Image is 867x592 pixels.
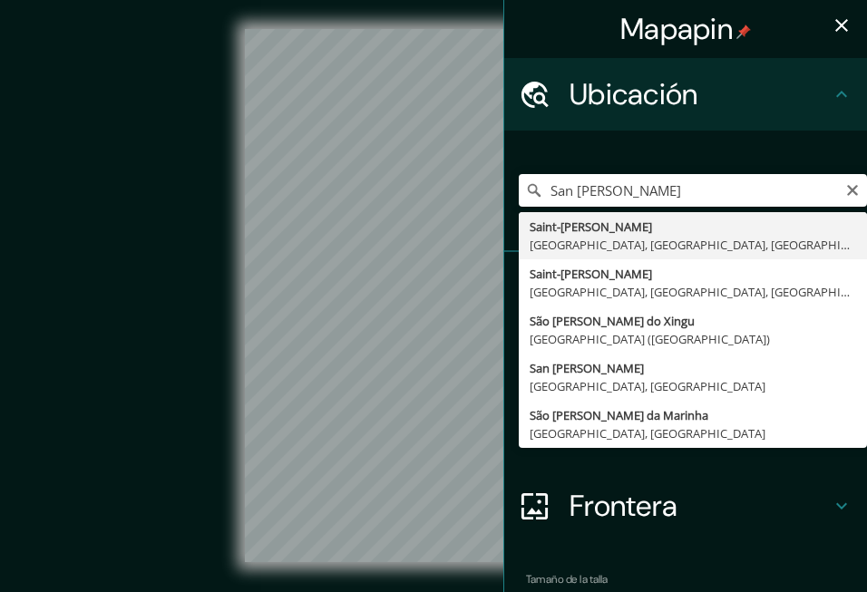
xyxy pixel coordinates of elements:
div: Diseño [504,397,867,470]
h4: Ubicación [570,76,831,112]
div: [GEOGRAPHIC_DATA], [GEOGRAPHIC_DATA] [530,377,856,395]
iframe: Help widget launcher [706,521,847,572]
div: [GEOGRAPHIC_DATA], [GEOGRAPHIC_DATA], [GEOGRAPHIC_DATA] [530,283,856,301]
div: Pins [504,252,867,325]
div: [GEOGRAPHIC_DATA], [GEOGRAPHIC_DATA], [GEOGRAPHIC_DATA] [530,236,856,254]
div: [GEOGRAPHIC_DATA] ([GEOGRAPHIC_DATA]) [530,330,856,348]
canvas: Mapa [245,29,622,562]
div: São [PERSON_NAME] do Xingu [530,312,856,330]
div: Ubicación [504,58,867,131]
input: Elige tu ciudad o área [519,174,867,207]
button: Claro [845,180,860,198]
img: pin-icon.png [736,24,751,39]
div: [GEOGRAPHIC_DATA], [GEOGRAPHIC_DATA] [530,424,856,442]
div: Frontera [504,470,867,542]
h4: Mapapin [620,11,751,47]
div: Saint-[PERSON_NAME] [530,218,856,236]
div: Saint-[PERSON_NAME] [530,265,856,283]
label: Tamaño de la talla [526,572,608,587]
h4: Diseño [570,415,831,451]
div: Estilo [504,325,867,397]
h4: Frontera [570,488,831,524]
div: San [PERSON_NAME] [530,359,856,377]
div: São [PERSON_NAME] da Marinha [530,406,856,424]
